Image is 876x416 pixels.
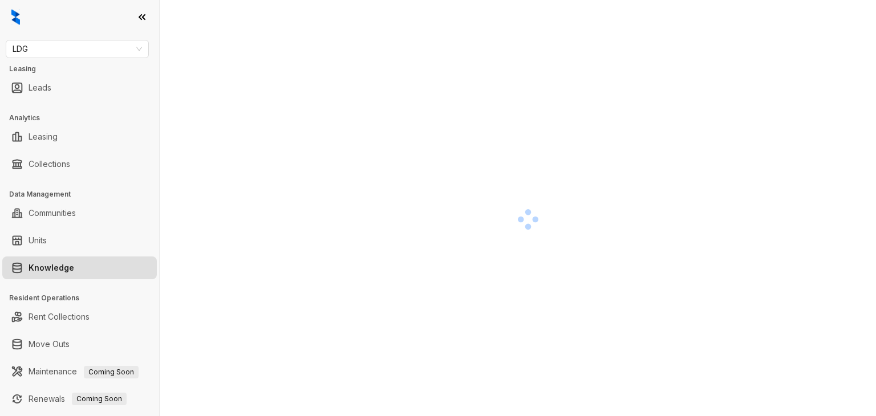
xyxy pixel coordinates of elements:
[2,360,157,383] li: Maintenance
[72,393,127,405] span: Coming Soon
[2,256,157,279] li: Knowledge
[29,202,76,225] a: Communities
[29,125,58,148] a: Leasing
[2,202,157,225] li: Communities
[2,76,157,99] li: Leads
[29,333,70,356] a: Move Outs
[2,229,157,252] li: Units
[2,333,157,356] li: Move Outs
[2,153,157,176] li: Collections
[29,229,47,252] a: Units
[9,189,159,199] h3: Data Management
[13,40,142,58] span: LDG
[2,388,157,410] li: Renewals
[9,64,159,74] h3: Leasing
[29,76,51,99] a: Leads
[29,388,127,410] a: RenewalsComing Soon
[84,366,139,378] span: Coming Soon
[9,293,159,303] h3: Resident Operations
[9,113,159,123] h3: Analytics
[2,305,157,328] li: Rent Collections
[29,305,90,328] a: Rent Collections
[29,153,70,176] a: Collections
[11,9,20,25] img: logo
[2,125,157,148] li: Leasing
[29,256,74,279] a: Knowledge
